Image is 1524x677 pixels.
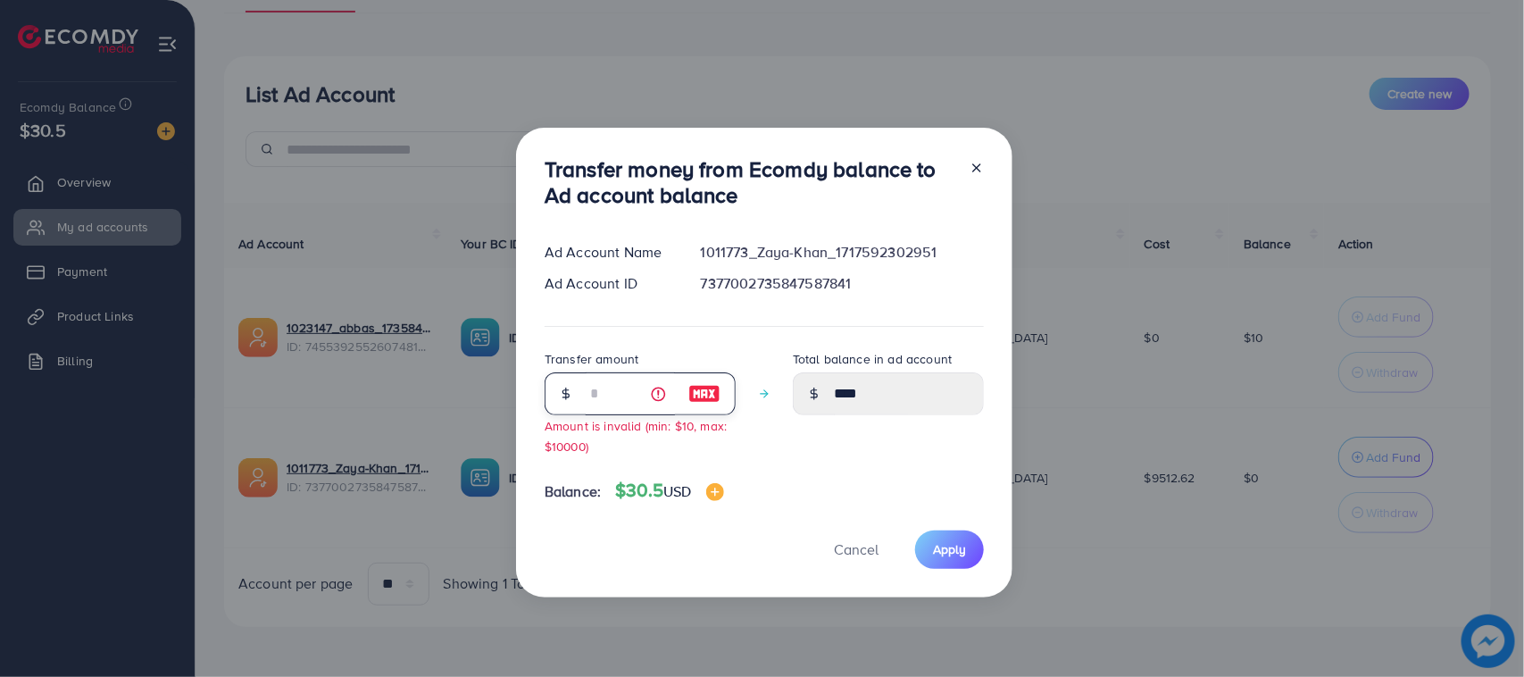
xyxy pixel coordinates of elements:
img: image [688,383,720,405]
div: Ad Account Name [530,242,687,263]
label: Transfer amount [545,350,638,368]
h3: Transfer money from Ecomdy balance to Ad account balance [545,156,955,208]
span: USD [663,481,691,501]
div: 7377002735847587841 [687,273,998,294]
span: Cancel [834,539,879,559]
span: Apply [933,540,966,558]
small: Amount is invalid (min: $10, max: $10000) [545,417,727,455]
div: Ad Account ID [530,273,687,294]
h4: $30.5 [615,480,723,502]
button: Cancel [812,531,901,569]
div: 1011773_Zaya-Khan_1717592302951 [687,242,998,263]
img: image [706,483,724,501]
label: Total balance in ad account [793,350,952,368]
span: Balance: [545,481,601,502]
button: Apply [915,531,984,569]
